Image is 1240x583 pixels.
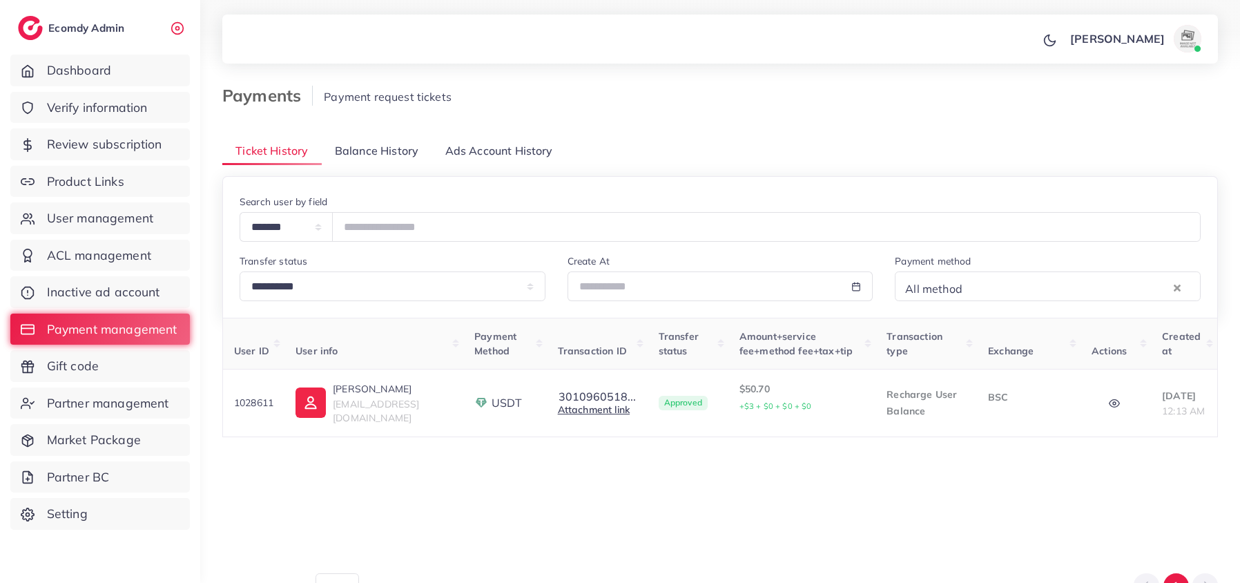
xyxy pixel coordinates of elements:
span: Amount+service fee+method fee+tax+tip [739,330,853,356]
a: Inactive ad account [10,276,190,308]
div: Search for option [895,271,1201,301]
span: Transfer status [659,330,699,356]
label: Payment method [895,254,971,268]
p: [PERSON_NAME] [333,381,452,397]
a: ACL management [10,240,190,271]
p: [PERSON_NAME] [1070,30,1165,47]
label: Create At [568,254,610,268]
span: Exchange [988,345,1034,357]
a: Market Package [10,424,190,456]
h2: Ecomdy Admin [48,21,128,35]
input: Search for option [967,276,1170,299]
span: User management [47,209,153,227]
span: Ticket History [235,143,308,159]
span: User ID [234,345,269,357]
small: +$3 + $0 + $0 + $0 [739,401,812,411]
span: Actions [1092,345,1127,357]
span: Balance History [335,143,418,159]
a: logoEcomdy Admin [18,16,128,40]
a: Review subscription [10,128,190,160]
span: Partner BC [47,468,110,486]
h3: Payments [222,86,313,106]
span: All method [902,279,965,299]
p: [DATE] [1162,388,1206,404]
span: 12:13 AM [1162,405,1205,417]
a: Product Links [10,166,190,198]
a: Setting [10,498,190,530]
span: User info [296,345,338,357]
span: Gift code [47,357,99,375]
span: Created at [1162,330,1201,356]
span: Setting [47,505,88,523]
p: Recharge User Balance [887,386,966,419]
span: Payment request tickets [324,90,452,104]
span: Verify information [47,99,148,117]
span: Approved [659,396,708,411]
span: Market Package [47,431,141,449]
button: 3010960518... [558,390,637,403]
label: Search user by field [240,195,327,209]
img: ic-user-info.36bf1079.svg [296,388,326,418]
span: Partner management [47,394,169,412]
span: Ads Account History [445,143,553,159]
img: logo [18,16,43,40]
span: Payment management [47,321,177,338]
a: Dashboard [10,55,190,86]
span: ACL management [47,247,151,265]
a: Attachment link [558,403,630,416]
span: Product Links [47,173,124,191]
span: [EMAIL_ADDRESS][DOMAIN_NAME] [333,398,419,424]
label: Transfer status [240,254,307,268]
p: BSC [988,389,1069,405]
img: payment [474,396,488,410]
span: USDT [492,395,522,411]
a: Payment management [10,314,190,345]
a: Verify information [10,92,190,124]
span: Inactive ad account [47,283,160,301]
span: Review subscription [47,135,162,153]
p: $50.70 [739,381,865,414]
button: Clear Selected [1174,279,1181,295]
span: Dashboard [47,61,111,79]
span: Transaction type [887,330,942,356]
span: Transaction ID [558,345,627,357]
a: Gift code [10,350,190,382]
a: Partner management [10,388,190,419]
a: [PERSON_NAME]avatar [1063,25,1207,52]
a: Partner BC [10,461,190,493]
p: 1028611 [234,394,273,411]
img: avatar [1174,25,1201,52]
a: User management [10,202,190,234]
span: Payment Method [474,330,516,356]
